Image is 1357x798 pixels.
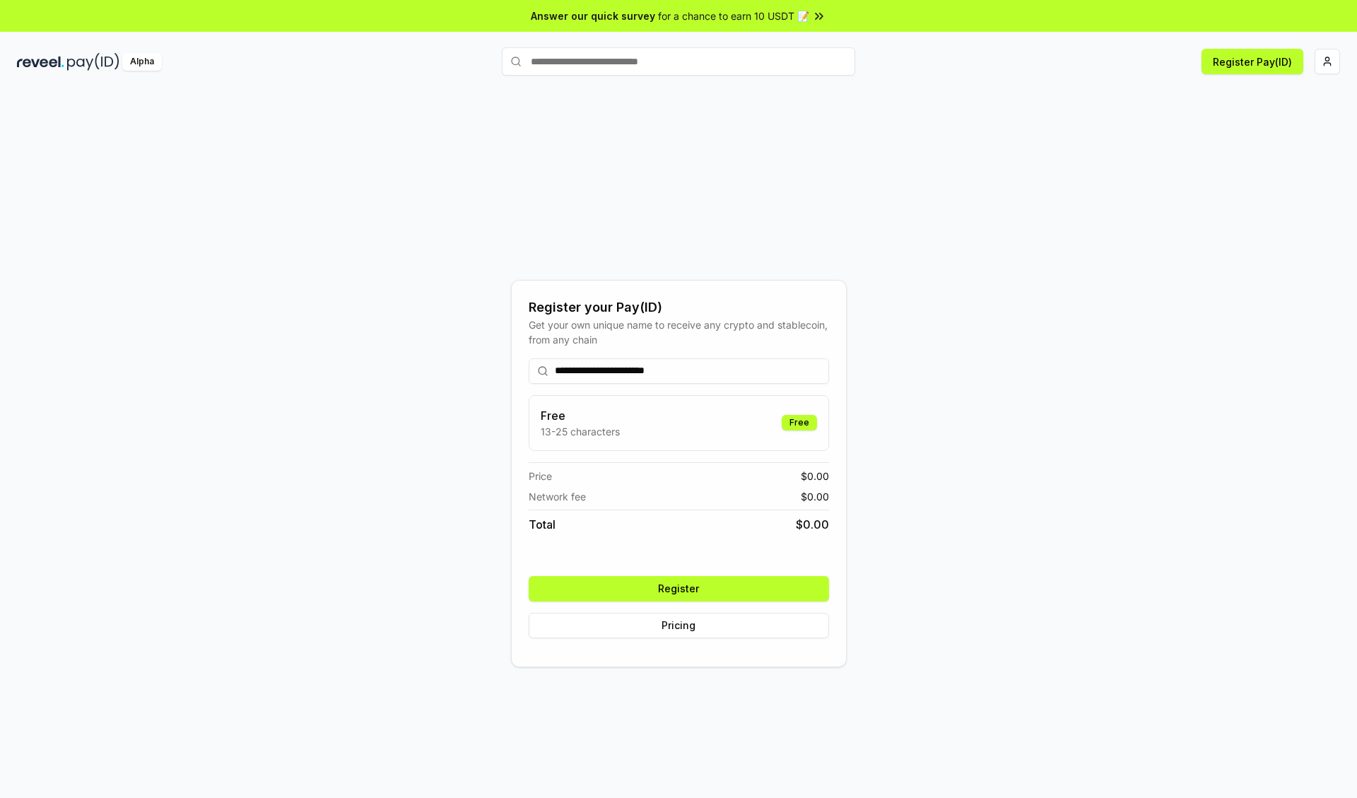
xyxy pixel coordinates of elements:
[801,469,829,483] span: $ 0.00
[529,576,829,602] button: Register
[529,516,556,533] span: Total
[122,53,162,71] div: Alpha
[782,415,817,430] div: Free
[531,8,655,23] span: Answer our quick survey
[17,53,64,71] img: reveel_dark
[658,8,809,23] span: for a chance to earn 10 USDT 📝
[1202,49,1303,74] button: Register Pay(ID)
[67,53,119,71] img: pay_id
[796,516,829,533] span: $ 0.00
[529,317,829,347] div: Get your own unique name to receive any crypto and stablecoin, from any chain
[801,489,829,504] span: $ 0.00
[529,298,829,317] div: Register your Pay(ID)
[529,489,586,504] span: Network fee
[529,613,829,638] button: Pricing
[541,424,620,439] p: 13-25 characters
[541,407,620,424] h3: Free
[529,469,552,483] span: Price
